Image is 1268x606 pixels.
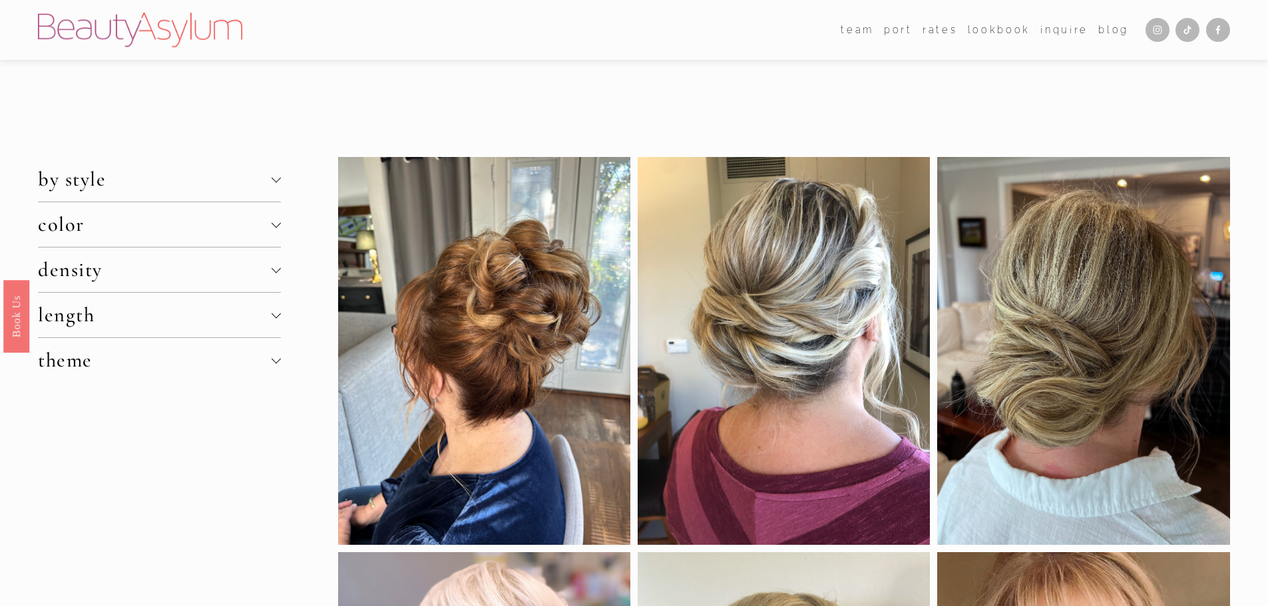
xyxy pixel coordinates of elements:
[38,13,242,47] img: Beauty Asylum | Bridal Hair &amp; Makeup Charlotte &amp; Atlanta
[38,303,271,327] span: length
[1146,18,1169,42] a: Instagram
[38,257,271,282] span: density
[1206,18,1230,42] a: Facebook
[3,279,29,352] a: Book Us
[884,20,913,39] a: port
[1040,20,1088,39] a: Inquire
[1175,18,1199,42] a: TikTok
[841,21,874,39] span: team
[38,202,280,247] button: color
[38,348,271,373] span: theme
[38,247,280,292] button: density
[923,20,957,39] a: Rates
[38,338,280,382] button: theme
[38,212,271,237] span: color
[38,167,271,192] span: by style
[38,293,280,337] button: length
[38,157,280,202] button: by style
[968,20,1030,39] a: Lookbook
[841,20,874,39] a: folder dropdown
[1098,20,1129,39] a: Blog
